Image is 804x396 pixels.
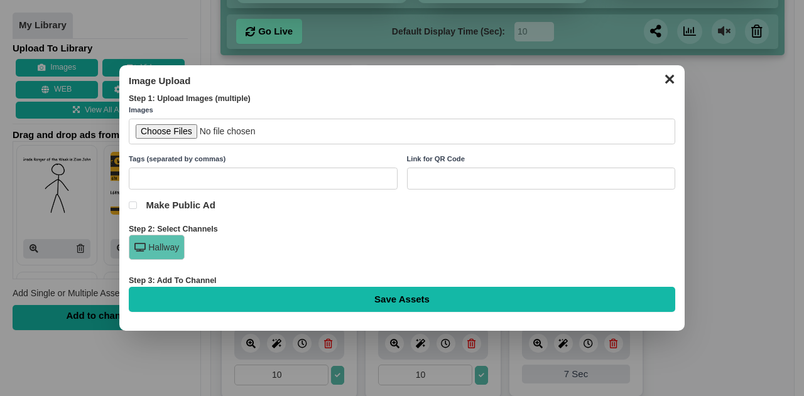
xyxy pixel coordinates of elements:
[129,287,675,312] input: Save Assets
[129,199,675,211] label: Make Public Ad
[129,276,675,287] div: Step 3: Add To Channel
[129,224,675,235] div: Step 2: Select Channels
[657,68,682,87] button: ✕
[129,105,675,116] label: Images
[407,154,676,165] label: Link for QR Code
[129,75,675,87] h3: Image Upload
[129,235,185,260] div: Hallway
[129,201,137,210] input: Make Public Ad
[129,94,675,105] div: Step 1: Upload Images (multiple)
[129,154,398,165] label: Tags (separated by commas)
